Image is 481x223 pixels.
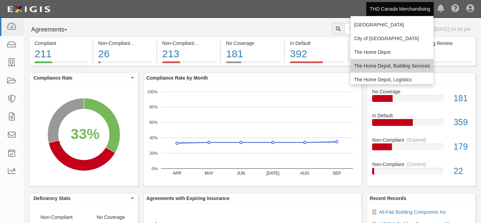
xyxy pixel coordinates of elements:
[413,61,476,67] a: Pending Review2
[149,151,157,156] text: 20%
[221,61,284,67] a: No Coverage181
[205,171,213,176] text: MAY
[266,171,279,176] text: [DATE]
[157,61,220,67] a: Non-Compliant(Expired)213
[144,83,362,186] svg: A chart.
[448,141,476,153] div: 179
[451,5,459,13] i: Help Center - Complianz
[407,161,426,168] div: (Current)
[133,40,152,47] div: (Current)
[173,171,181,176] text: APR
[149,136,157,140] text: 40%
[290,40,343,47] div: In Default
[351,18,433,32] a: [GEOGRAPHIC_DATA]
[152,166,158,171] text: 0%
[197,40,216,47] div: (Expired)
[162,47,215,61] div: 213
[29,193,138,203] button: Deficiency Stats
[35,40,87,47] div: Compliant
[300,171,309,176] text: AUG
[71,124,100,144] div: 33%
[351,73,433,86] a: The Home Depot, Logistics
[448,92,476,105] div: 181
[29,73,138,83] button: Compliance Rate
[367,137,476,143] div: Non-Compliant
[407,137,427,143] div: (Expired)
[93,61,156,67] a: Non-Compliant(Current)26
[351,59,433,73] a: The Home Depot, Building Services
[379,209,446,215] a: All-Fab Building Compnents Inc
[418,40,471,47] div: Pending Review
[367,88,476,95] div: No Coverage
[372,88,470,113] a: No Coverage181
[418,47,471,61] div: 2
[226,47,279,61] div: 181
[372,161,470,180] a: Non-Compliant(Current)22
[237,171,245,176] text: JUN
[34,195,129,202] span: Deficiency Stats
[285,61,348,67] a: In Default392
[422,26,471,33] div: As of [DATE] 04:28 pm
[372,112,470,137] a: In Default359
[349,61,412,67] a: Expiring Insurance18
[351,32,433,45] a: City of [GEOGRAPHIC_DATA]
[448,165,476,177] div: 22
[29,23,80,37] button: Agreements
[147,89,158,94] text: 100%
[366,2,434,16] a: THD Canada Merchandising
[226,40,279,47] div: No Coverage
[35,47,87,61] div: 211
[147,75,208,81] b: Compliance Rate by Month
[367,161,476,168] div: Non-Compliant
[290,47,343,61] div: 392
[147,196,230,201] b: Agreements with Expiring Insurance
[162,40,215,47] div: Non-Compliant (Expired)
[98,40,151,47] div: Non-Compliant (Current)
[351,45,433,59] a: The Home Depot
[367,112,476,119] div: In Default
[5,3,52,15] img: logo-5460c22ac91f19d4615b14bd174203de0afe785f0fc80cf4dbbc73dc1793850b.png
[448,116,476,129] div: 359
[345,23,417,35] input: Search Agreements
[149,120,157,125] text: 60%
[29,61,92,67] a: Compliant211
[333,171,341,176] text: SEP
[34,74,129,81] span: Compliance Rate
[372,137,470,161] a: Non-Compliant(Expired)179
[98,47,151,61] div: 26
[149,105,157,109] text: 80%
[370,196,406,201] b: Recent Records
[29,83,138,186] svg: A chart.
